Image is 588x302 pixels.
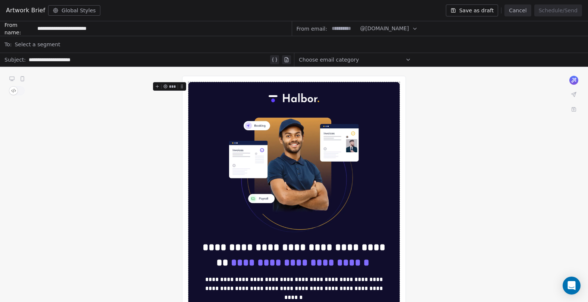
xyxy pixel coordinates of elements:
button: Cancel [504,4,531,16]
span: To: [4,41,12,48]
span: @[DOMAIN_NAME] [360,25,409,32]
div: Open Intercom Messenger [563,277,581,295]
button: Global Styles [48,5,100,16]
span: From email: [297,25,327,32]
span: Artwork Brief [6,6,45,15]
button: Schedule/Send [534,4,582,16]
span: From name: [4,21,34,36]
span: Select a segment [15,41,60,48]
span: Choose email category [299,56,359,63]
span: Subject: [4,56,26,66]
button: Save as draft [446,4,498,16]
